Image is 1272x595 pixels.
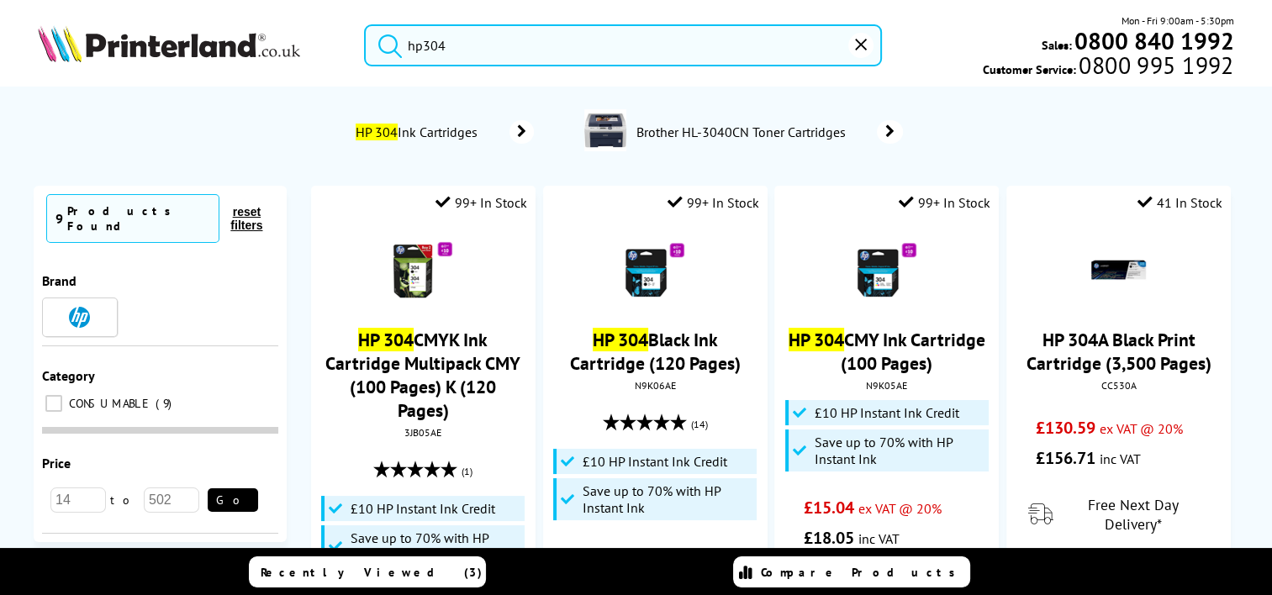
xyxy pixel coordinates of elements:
span: (1) [462,455,472,487]
span: Save up to 70% with HP Instant Ink [583,482,752,516]
span: £14.55 [572,545,622,567]
span: £156.71 [1036,447,1095,469]
img: CC530A-small.gif [1090,240,1148,299]
div: CC530A [1019,379,1218,392]
img: HP-No304-N9K06AE-Black-Promo-Small.gif [625,240,684,299]
img: HP [69,307,90,328]
mark: HP 304 [358,328,414,351]
img: HL3040CNZU1-conspage.jpg [584,109,626,151]
div: modal_delivery [1015,482,1222,547]
span: Recently Viewed (3) [261,565,483,580]
span: Save up to 70% with HP Instant Ink [815,434,984,467]
span: 9 [156,396,176,411]
img: HP-No304-N9K05AE-Colour-Promo-Small.gif [858,240,916,299]
span: to [106,492,144,508]
span: £15.04 [804,497,854,519]
span: Mon - Fri 9:00am - 5:30pm [1122,13,1234,29]
input: Search product or brand [364,24,882,66]
a: Compare Products [733,556,970,587]
span: ex VAT @ 20% [1100,420,1183,437]
a: HP 304CMYK Ink Cartridge Multipack CMY (100 Pages) K (120 Pages) [325,328,520,422]
a: Brother HL-3040CN Toner Cartridges [635,109,903,155]
span: 0800 995 1992 [1076,57,1233,73]
button: reset filters [219,204,274,233]
span: 9 [55,210,63,227]
a: HP 304Black Ink Cartridge (120 Pages) [570,328,741,375]
span: Category [42,367,95,384]
a: Printerland Logo [38,25,343,66]
span: £10 HP Instant Ink Credit [583,453,727,470]
span: Free Next Day Delivery* [1058,495,1209,534]
span: CONSUMABLE [65,396,154,411]
span: inc VAT [1100,450,1141,467]
span: Brother HL-3040CN Toner Cartridges [635,124,852,140]
img: HP-No304-3JB05AE-Combo-Promo-Small.gif [393,240,452,299]
mark: HP 304 [789,328,844,351]
div: 99+ In Stock [899,194,990,211]
span: £18.05 [804,527,854,549]
div: 99+ In Stock [435,194,527,211]
a: Recently Viewed (3) [249,556,486,587]
span: ex VAT @ 20% [858,500,942,517]
input: 14 [50,487,106,513]
div: 41 In Stock [1137,194,1222,211]
img: Printerland Logo [38,25,300,62]
div: 3JB05AE [324,426,523,439]
span: £130.59 [1036,417,1095,439]
span: Sales: [1042,37,1072,53]
div: N9K06AE [556,379,755,392]
b: 0800 840 1992 [1074,25,1234,56]
a: 0800 840 1992 [1072,33,1234,49]
input: 502 [144,487,199,513]
span: Save up to 70% with HP Instant Ink [351,529,520,563]
a: HP 304CMY Ink Cartridge (100 Pages) [789,328,985,375]
mark: HP 304 [356,124,398,140]
span: Compare Products [761,565,964,580]
div: Products Found [67,203,210,234]
span: Brand [42,272,77,289]
a: HP 304A Black Print Cartridge (3,500 Pages) [1027,328,1211,375]
span: £10 HP Instant Ink Credit [351,500,495,517]
span: inc VAT [858,530,900,547]
span: Customer Service: [983,57,1233,77]
input: CONSUMABLE 9 [45,395,62,412]
button: Go [208,488,258,512]
a: HP 304Ink Cartridges [353,120,534,144]
div: N9K05AE [787,379,986,392]
mark: HP 304 [593,328,648,351]
span: (14) [691,408,708,440]
span: £10 HP Instant Ink Credit [815,404,959,421]
span: Ink Cartridges [353,124,485,140]
span: Price [42,455,71,471]
div: 99+ In Stock [668,194,759,211]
